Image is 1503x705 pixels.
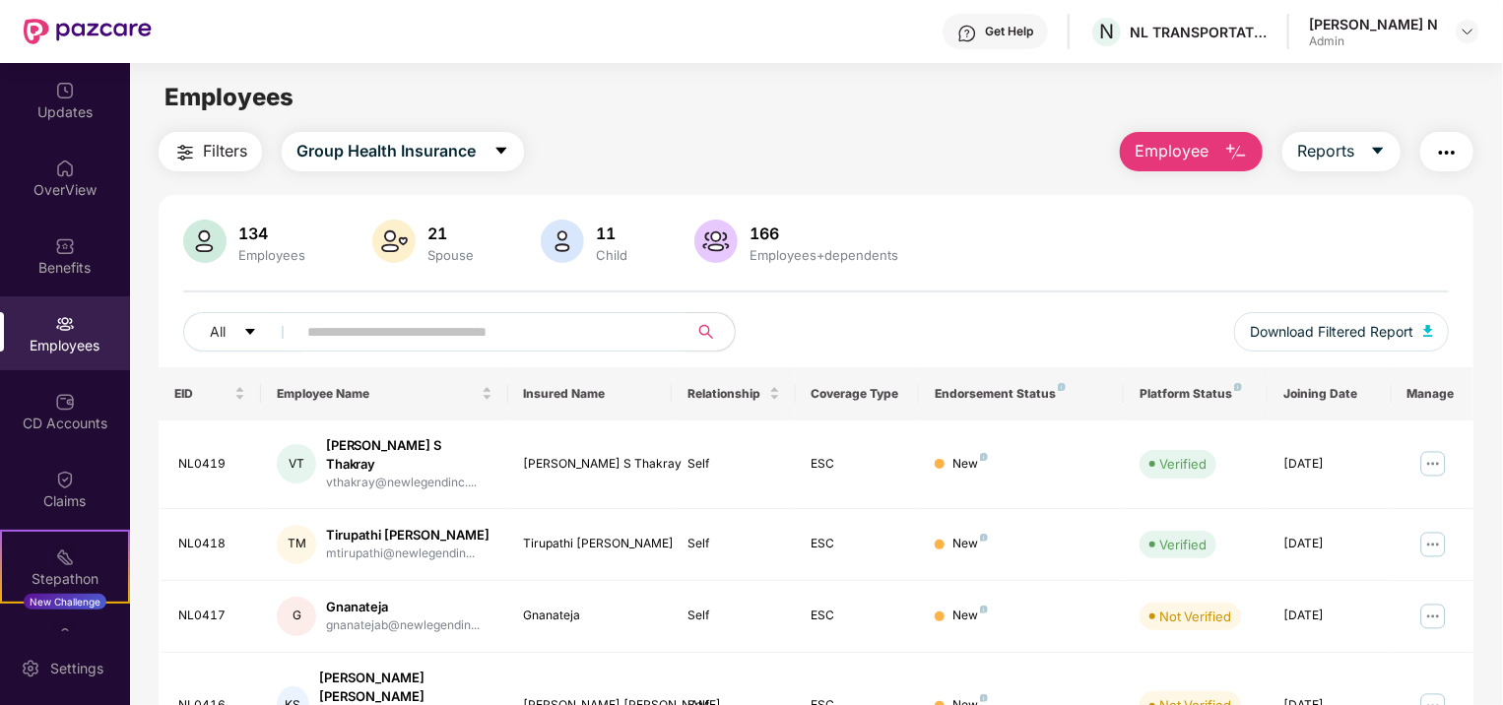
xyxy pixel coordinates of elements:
[326,474,492,492] div: vthakray@newlegendinc....
[210,321,226,343] span: All
[686,324,725,340] span: search
[957,24,977,43] img: svg+xml;base64,PHN2ZyBpZD0iSGVscC0zMngzMiIgeG1sbnM9Imh0dHA6Ly93d3cudzMub3JnLzIwMDAvc3ZnIiB3aWR0aD...
[203,139,247,163] span: Filters
[1234,312,1449,352] button: Download Filtered Report
[326,545,490,563] div: mtirupathi@newlegendin...
[326,616,480,635] div: gnanatejab@newlegendin...
[1392,367,1473,420] th: Manage
[1250,321,1413,343] span: Download Filtered Report
[1282,132,1401,171] button: Reportscaret-down
[277,525,316,564] div: TM
[1370,143,1386,160] span: caret-down
[21,659,40,678] img: svg+xml;base64,PHN2ZyBpZD0iU2V0dGluZy0yMHgyMCIgeG1sbnM9Imh0dHA6Ly93d3cudzMub3JnLzIwMDAvc3ZnIiB3aW...
[1268,367,1391,420] th: Joining Date
[1159,454,1207,474] div: Verified
[592,247,631,263] div: Child
[55,236,75,256] img: svg+xml;base64,PHN2ZyBpZD0iQmVuZWZpdHMiIHhtbG5zPSJodHRwOi8vd3d3LnczLm9yZy8yMDAwL3N2ZyIgd2lkdGg9Ij...
[1417,448,1449,480] img: manageButton
[296,139,476,163] span: Group Health Insurance
[524,607,657,625] div: Gnanateja
[508,367,673,420] th: Insured Name
[1120,132,1263,171] button: Employee
[980,694,988,702] img: svg+xml;base64,PHN2ZyB4bWxucz0iaHR0cDovL3d3dy53My5vcmcvMjAwMC9zdmciIHdpZHRoPSI4IiBoZWlnaHQ9IjgiIH...
[2,569,128,589] div: Stepathon
[24,19,152,44] img: New Pazcare Logo
[174,386,230,402] span: EID
[1283,455,1375,474] div: [DATE]
[234,247,309,263] div: Employees
[541,220,584,263] img: svg+xml;base64,PHN2ZyB4bWxucz0iaHR0cDovL3d3dy53My5vcmcvMjAwMC9zdmciIHhtbG5zOnhsaW5rPSJodHRwOi8vd3...
[592,224,631,243] div: 11
[524,535,657,553] div: Tirupathi [PERSON_NAME]
[178,607,245,625] div: NL0417
[277,597,316,636] div: G
[55,159,75,178] img: svg+xml;base64,PHN2ZyBpZD0iSG9tZSIgeG1sbnM9Imh0dHA6Ly93d3cudzMub3JnLzIwMDAvc3ZnIiB3aWR0aD0iMjAiIG...
[164,83,294,111] span: Employees
[1417,529,1449,560] img: manageButton
[812,455,903,474] div: ESC
[55,314,75,334] img: svg+xml;base64,PHN2ZyBpZD0iRW1wbG95ZWVzIiB4bWxucz0iaHR0cDovL3d3dy53My5vcmcvMjAwMC9zdmciIHdpZHRoPS...
[55,81,75,100] img: svg+xml;base64,PHN2ZyBpZD0iVXBkYXRlZCIgeG1sbnM9Imh0dHA6Ly93d3cudzMub3JnLzIwMDAvc3ZnIiB3aWR0aD0iMj...
[243,325,257,341] span: caret-down
[173,141,197,164] img: svg+xml;base64,PHN2ZyB4bWxucz0iaHR0cDovL3d3dy53My5vcmcvMjAwMC9zdmciIHdpZHRoPSIyNCIgaGVpZ2h0PSIyNC...
[424,247,478,263] div: Spouse
[159,367,261,420] th: EID
[178,535,245,553] div: NL0418
[1058,383,1066,391] img: svg+xml;base64,PHN2ZyB4bWxucz0iaHR0cDovL3d3dy53My5vcmcvMjAwMC9zdmciIHdpZHRoPSI4IiBoZWlnaHQ9IjgiIH...
[55,470,75,489] img: svg+xml;base64,PHN2ZyBpZD0iQ2xhaW0iIHhtbG5zPSJodHRwOi8vd3d3LnczLm9yZy8yMDAwL3N2ZyIgd2lkdGg9IjIwIi...
[183,220,227,263] img: svg+xml;base64,PHN2ZyB4bWxucz0iaHR0cDovL3d3dy53My5vcmcvMjAwMC9zdmciIHhtbG5zOnhsaW5rPSJodHRwOi8vd3...
[326,436,492,474] div: [PERSON_NAME] S Thakray
[424,224,478,243] div: 21
[980,606,988,613] img: svg+xml;base64,PHN2ZyB4bWxucz0iaHR0cDovL3d3dy53My5vcmcvMjAwMC9zdmciIHdpZHRoPSI4IiBoZWlnaHQ9IjgiIH...
[277,386,477,402] span: Employee Name
[935,386,1109,402] div: Endorsement Status
[55,547,75,567] img: svg+xml;base64,PHN2ZyB4bWxucz0iaHR0cDovL3d3dy53My5vcmcvMjAwMC9zdmciIHdpZHRoPSIyMSIgaGVpZ2h0PSIyMC...
[261,367,507,420] th: Employee Name
[980,453,988,461] img: svg+xml;base64,PHN2ZyB4bWxucz0iaHR0cDovL3d3dy53My5vcmcvMjAwMC9zdmciIHdpZHRoPSI4IiBoZWlnaHQ9IjgiIH...
[687,607,779,625] div: Self
[952,535,988,553] div: New
[282,132,524,171] button: Group Health Insurancecaret-down
[1135,139,1209,163] span: Employee
[812,535,903,553] div: ESC
[1435,141,1459,164] img: svg+xml;base64,PHN2ZyB4bWxucz0iaHR0cDovL3d3dy53My5vcmcvMjAwMC9zdmciIHdpZHRoPSIyNCIgaGVpZ2h0PSIyNC...
[952,607,988,625] div: New
[1140,386,1252,402] div: Platform Status
[952,455,988,474] div: New
[1417,601,1449,632] img: manageButton
[183,312,303,352] button: Allcaret-down
[1423,325,1433,337] img: svg+xml;base64,PHN2ZyB4bWxucz0iaHR0cDovL3d3dy53My5vcmcvMjAwMC9zdmciIHhtbG5zOnhsaW5rPSJodHRwOi8vd3...
[55,392,75,412] img: svg+xml;base64,PHN2ZyBpZD0iQ0RfQWNjb3VudHMiIGRhdGEtbmFtZT0iQ0QgQWNjb3VudHMiIHhtbG5zPSJodHRwOi8vd3...
[234,224,309,243] div: 134
[672,367,795,420] th: Relationship
[1460,24,1475,39] img: svg+xml;base64,PHN2ZyBpZD0iRHJvcGRvd24tMzJ4MzIiIHhtbG5zPSJodHRwOi8vd3d3LnczLm9yZy8yMDAwL3N2ZyIgd2...
[1159,535,1207,554] div: Verified
[1099,20,1114,43] span: N
[493,143,509,160] span: caret-down
[1283,607,1375,625] div: [DATE]
[277,444,315,483] div: VT
[1224,141,1248,164] img: svg+xml;base64,PHN2ZyB4bWxucz0iaHR0cDovL3d3dy53My5vcmcvMjAwMC9zdmciIHhtbG5zOnhsaW5rPSJodHRwOi8vd3...
[1309,15,1438,33] div: [PERSON_NAME] N
[1159,607,1231,626] div: Not Verified
[159,132,262,171] button: Filters
[980,534,988,542] img: svg+xml;base64,PHN2ZyB4bWxucz0iaHR0cDovL3d3dy53My5vcmcvMjAwMC9zdmciIHdpZHRoPSI4IiBoZWlnaHQ9IjgiIH...
[1130,23,1268,41] div: NL TRANSPORTATION PRIVATE LIMITED
[746,247,902,263] div: Employees+dependents
[55,625,75,645] img: svg+xml;base64,PHN2ZyBpZD0iRW5kb3JzZW1lbnRzIiB4bWxucz0iaHR0cDovL3d3dy53My5vcmcvMjAwMC9zdmciIHdpZH...
[524,455,657,474] div: [PERSON_NAME] S Thakray
[687,386,764,402] span: Relationship
[178,455,245,474] div: NL0419
[746,224,902,243] div: 166
[326,526,490,545] div: Tirupathi [PERSON_NAME]
[687,455,779,474] div: Self
[812,607,903,625] div: ESC
[372,220,416,263] img: svg+xml;base64,PHN2ZyB4bWxucz0iaHR0cDovL3d3dy53My5vcmcvMjAwMC9zdmciIHhtbG5zOnhsaW5rPSJodHRwOi8vd3...
[1283,535,1375,553] div: [DATE]
[985,24,1033,39] div: Get Help
[686,312,736,352] button: search
[44,659,109,678] div: Settings
[796,367,919,420] th: Coverage Type
[1234,383,1242,391] img: svg+xml;base64,PHN2ZyB4bWxucz0iaHR0cDovL3d3dy53My5vcmcvMjAwMC9zdmciIHdpZHRoPSI4IiBoZWlnaHQ9IjgiIH...
[24,594,106,609] div: New Challenge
